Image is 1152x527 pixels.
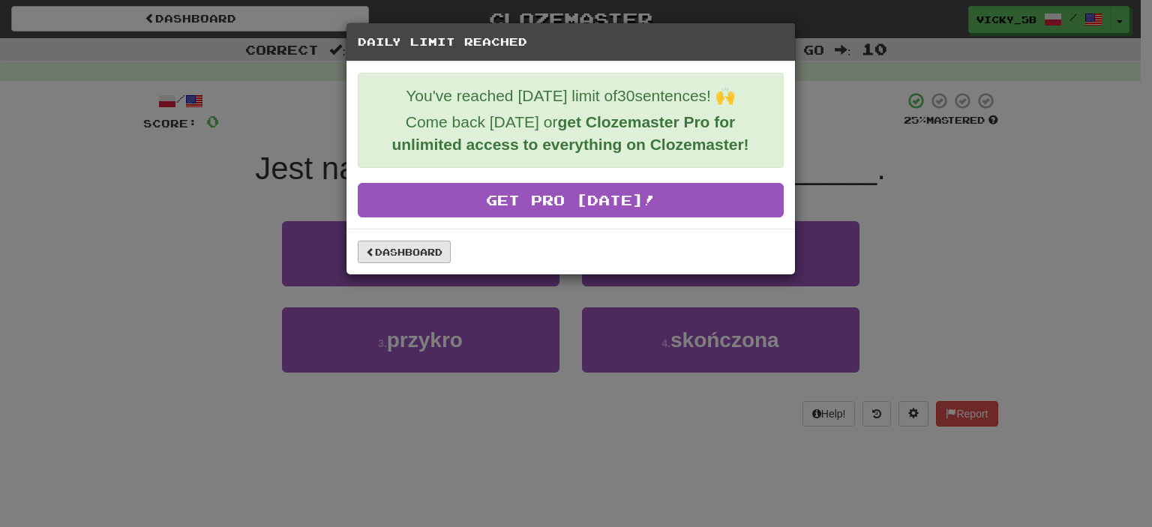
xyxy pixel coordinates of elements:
[358,183,784,217] a: Get Pro [DATE]!
[391,113,748,153] strong: get Clozemaster Pro for unlimited access to everything on Clozemaster!
[370,111,772,156] p: Come back [DATE] or
[358,241,451,263] a: Dashboard
[370,85,772,107] p: You've reached [DATE] limit of 30 sentences! 🙌
[358,34,784,49] h5: Daily Limit Reached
